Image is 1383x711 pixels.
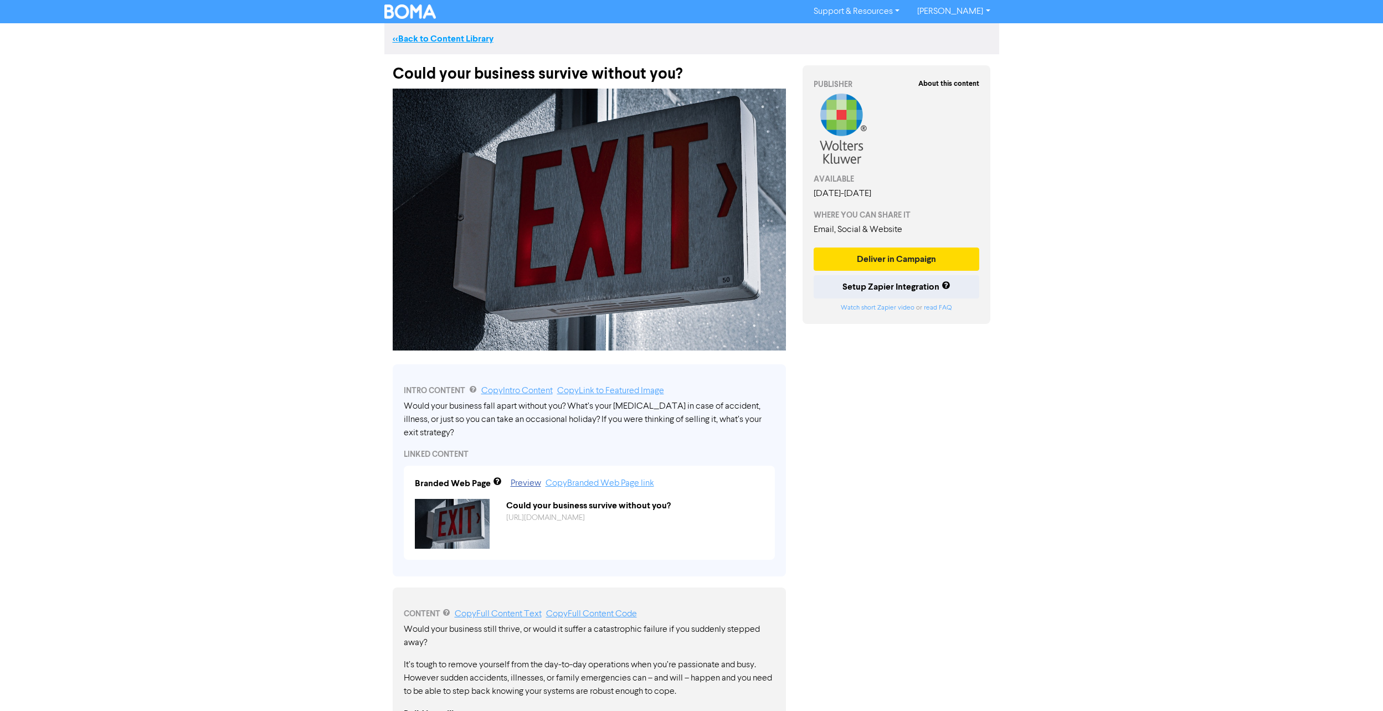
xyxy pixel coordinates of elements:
[481,387,553,395] a: Copy Intro Content
[814,275,980,298] button: Setup Zapier Integration
[814,79,980,90] div: PUBLISHER
[404,400,775,440] div: Would your business fall apart without you? What’s your [MEDICAL_DATA] in case of accident, illne...
[455,610,542,619] a: Copy Full Content Text
[814,248,980,271] button: Deliver in Campaign
[498,512,772,524] div: https://public2.bomamarketing.com/cp/hKv8CFcs9swCFSGe1A3rc?sa=El58F6Fk
[1328,658,1383,711] iframe: Chat Widget
[404,658,775,698] p: It’s tough to remove yourself from the day-to-day operations when you’re passionate and busy. How...
[393,33,493,44] a: <<Back to Content Library
[805,3,908,20] a: Support & Resources
[814,223,980,236] div: Email, Social & Website
[506,514,585,522] a: [URL][DOMAIN_NAME]
[814,303,980,313] div: or
[546,610,637,619] a: Copy Full Content Code
[498,499,772,512] div: Could your business survive without you?
[511,479,541,488] a: Preview
[557,387,664,395] a: Copy Link to Featured Image
[404,607,775,621] div: CONTENT
[404,449,775,460] div: LINKED CONTENT
[814,173,980,185] div: AVAILABLE
[404,623,775,650] p: Would your business still thrive, or would it suffer a catastrophic failure if you suddenly stepp...
[546,479,654,488] a: Copy Branded Web Page link
[404,384,775,398] div: INTRO CONTENT
[415,477,491,490] div: Branded Web Page
[908,3,999,20] a: [PERSON_NAME]
[918,79,979,88] strong: About this content
[384,4,436,19] img: BOMA Logo
[814,187,980,200] div: [DATE] - [DATE]
[841,305,914,311] a: Watch short Zapier video
[393,54,786,83] div: Could your business survive without you?
[924,305,952,311] a: read FAQ
[814,209,980,221] div: WHERE YOU CAN SHARE IT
